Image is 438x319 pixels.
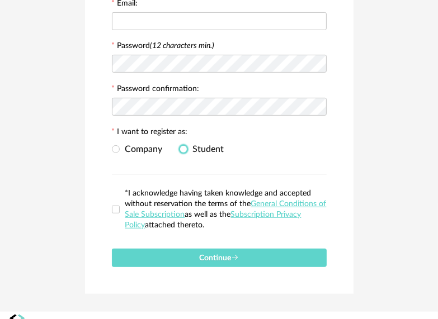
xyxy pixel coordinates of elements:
[125,200,327,218] a: General Conditions of Sale Subscription
[125,189,327,229] span: *I acknowledge having taken knowledge and accepted without reservation the terms of the as well a...
[112,85,200,95] label: Password confirmation:
[112,128,188,138] label: I want to register as:
[187,145,224,154] span: Student
[117,42,215,50] label: Password
[125,211,302,229] a: Subscription Privacy Policy
[112,249,327,267] button: Continue
[150,42,215,50] i: (12 characters min.)
[199,254,239,262] span: Continue
[120,145,163,154] span: Company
